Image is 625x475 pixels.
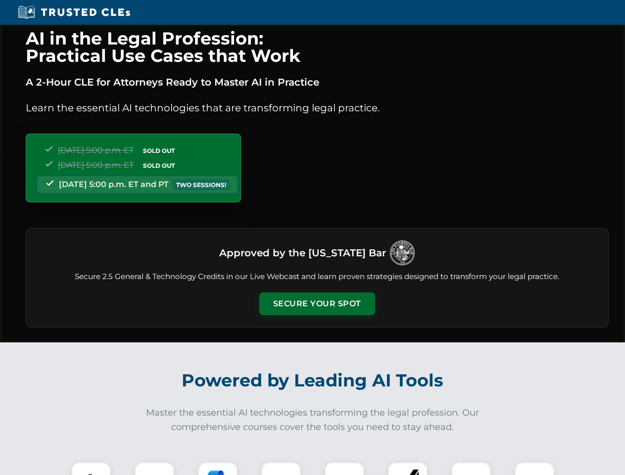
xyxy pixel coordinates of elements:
span: SOLD OUT [140,160,178,171]
p: Master the essential AI technologies transforming the legal profession. Our comprehensive courses... [140,406,486,434]
span: SOLD OUT [140,145,178,156]
img: Trusted CLEs [15,5,133,20]
p: Secure 2.5 General & Technology Credits in our Live Webcast and learn proven strategies designed ... [38,271,596,283]
h1: AI in the Legal Profession: Practical Use Cases that Work [26,30,609,64]
span: [DATE] 5:00 p.m. ET [58,160,134,170]
p: Learn the essential AI technologies that are transforming legal practice. [26,100,609,116]
h2: Powered by Leading AI Tools [39,363,587,398]
img: Logo [390,240,415,265]
p: A 2-Hour CLE for Attorneys Ready to Master AI in Practice [26,74,609,90]
h3: Approved by the [US_STATE] Bar [219,244,386,262]
button: Secure Your Spot [259,292,375,315]
span: [DATE] 5:00 p.m. ET [58,145,134,155]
